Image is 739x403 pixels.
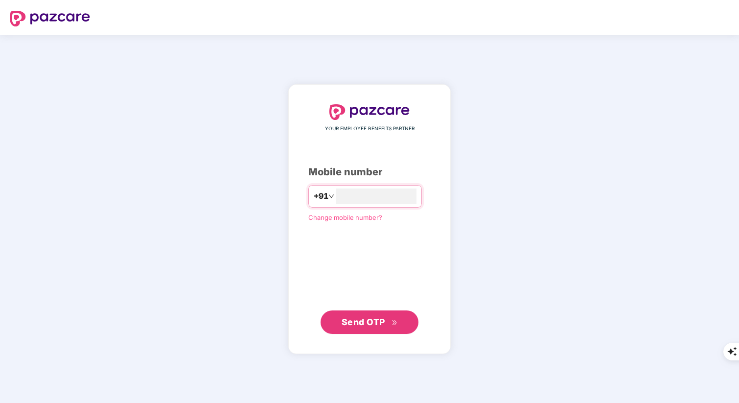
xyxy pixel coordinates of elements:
[328,193,334,199] span: down
[325,125,415,133] span: YOUR EMPLOYEE BENEFITS PARTNER
[308,213,382,221] a: Change mobile number?
[321,310,418,334] button: Send OTPdouble-right
[10,11,90,26] img: logo
[329,104,410,120] img: logo
[314,190,328,202] span: +91
[308,165,431,180] div: Mobile number
[342,317,385,327] span: Send OTP
[392,320,398,326] span: double-right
